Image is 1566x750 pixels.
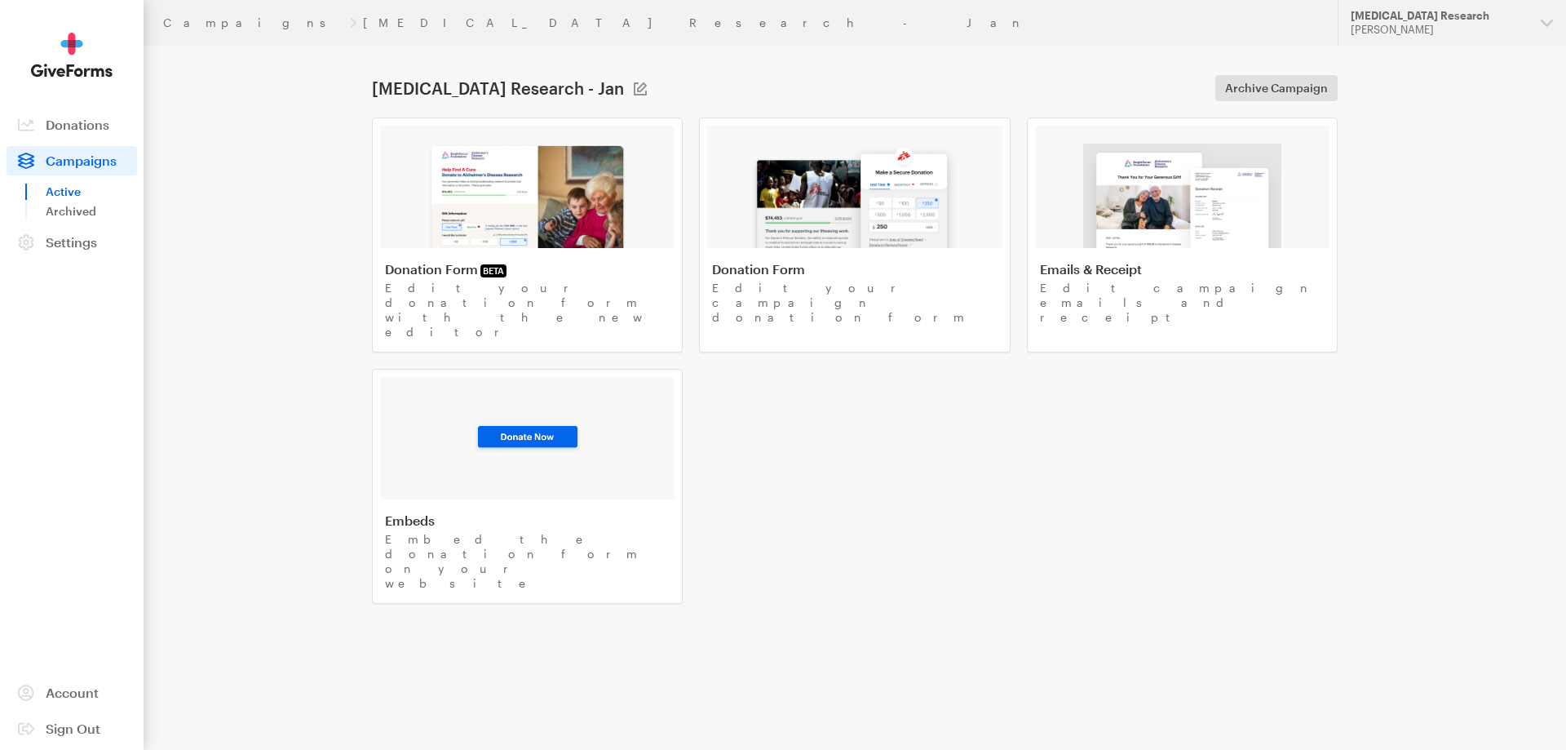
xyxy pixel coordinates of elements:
p: Embed the donation form on your website [385,532,670,591]
span: Settings [46,234,97,250]
span: Campaigns [46,153,117,168]
p: Edit your campaign donation form [712,281,997,325]
img: GiveForms [31,33,113,78]
a: Donations [7,110,137,140]
a: Donation Form Edit your campaign donation form [699,118,1010,353]
img: image-1-83ed7ead45621bf174d8040c5c72c9f8980a381436cbc16a82a0f79bcd7e5139.png [427,144,627,248]
div: [MEDICAL_DATA] Research [1351,9,1528,23]
h4: Donation Form [712,261,997,277]
a: Archive Campaign [1215,75,1338,101]
h4: Donation Form [385,261,670,277]
div: [PERSON_NAME] [1351,23,1528,37]
p: Edit your donation form with the new editor [385,281,670,339]
h1: [MEDICAL_DATA] Research - Jan [372,78,624,98]
a: Account [7,678,137,708]
a: Active [46,182,137,202]
a: [MEDICAL_DATA] Research - Jan [363,16,1025,29]
a: Emails & Receipt Edit campaign emails and receipt [1027,118,1338,353]
span: Account [46,685,99,700]
a: Settings [7,228,137,257]
a: Campaigns [163,16,343,29]
h4: Embeds [385,513,670,529]
p: Edit campaign emails and receipt [1040,281,1325,325]
a: Donation FormBETA Edit your donation form with the new editor [372,118,683,353]
span: BETA [480,264,507,277]
img: image-3-93ee28eb8bf338fe015091468080e1db9f51356d23dce784fdc61914b1599f14.png [472,422,583,455]
span: Archive Campaign [1225,78,1328,98]
a: Embeds Embed the donation form on your website [372,369,683,604]
a: Archived [46,202,137,221]
span: Donations [46,117,109,132]
h4: Emails & Receipt [1040,261,1325,277]
img: image-2-e181a1b57a52e92067c15dabc571ad95275de6101288912623f50734140ed40c.png [750,144,958,248]
img: image-3-0695904bd8fc2540e7c0ed4f0f3f42b2ae7fdd5008376bfc2271839042c80776.png [1083,144,1281,248]
a: Campaigns [7,146,137,175]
